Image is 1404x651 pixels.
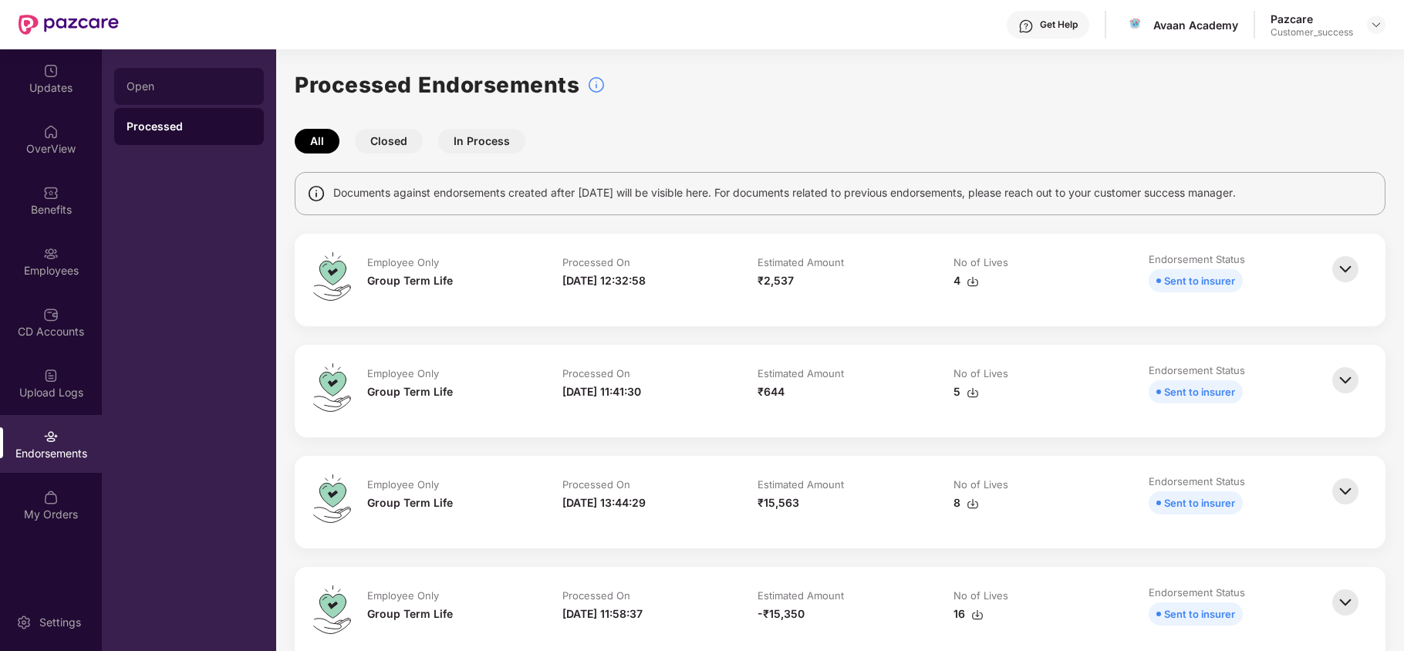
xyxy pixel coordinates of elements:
[367,589,439,602] div: Employee Only
[953,494,979,511] div: 8
[587,76,606,94] img: svg+xml;base64,PHN2ZyBpZD0iSW5mb18tXzMyeDMyIiBkYXRhLW5hbWU9IkluZm8gLSAzMngzMiIgeG1sbnM9Imh0dHA6Ly...
[367,494,453,511] div: Group Term Life
[953,383,979,400] div: 5
[758,589,844,602] div: Estimated Amount
[367,605,453,622] div: Group Term Life
[971,609,984,621] img: svg+xml;base64,PHN2ZyBpZD0iRG93bmxvYWQtMzJ4MzIiIHhtbG5zPSJodHRwOi8vd3d3LnczLm9yZy8yMDAwL3N2ZyIgd2...
[1040,19,1078,31] div: Get Help
[295,68,579,102] h1: Processed Endorsements
[1328,363,1362,397] img: svg+xml;base64,PHN2ZyBpZD0iQmFjay0zMngzMiIgeG1sbnM9Imh0dHA6Ly93d3cudzMub3JnLzIwMDAvc3ZnIiB3aWR0aD...
[562,589,630,602] div: Processed On
[1328,252,1362,286] img: svg+xml;base64,PHN2ZyBpZD0iQmFjay0zMngzMiIgeG1sbnM9Imh0dHA6Ly93d3cudzMub3JnLzIwMDAvc3ZnIiB3aWR0aD...
[758,383,785,400] div: ₹644
[758,494,799,511] div: ₹15,563
[1271,12,1353,26] div: Pazcare
[127,80,251,93] div: Open
[758,366,844,380] div: Estimated Amount
[1124,14,1146,36] img: download%20(2).png
[1164,605,1235,622] div: Sent to insurer
[333,184,1236,201] span: Documents against endorsements created after [DATE] will be visible here. For documents related t...
[1328,474,1362,508] img: svg+xml;base64,PHN2ZyBpZD0iQmFjay0zMngzMiIgeG1sbnM9Imh0dHA6Ly93d3cudzMub3JnLzIwMDAvc3ZnIiB3aWR0aD...
[953,255,1008,269] div: No of Lives
[313,363,351,412] img: svg+xml;base64,PHN2ZyB4bWxucz0iaHR0cDovL3d3dy53My5vcmcvMjAwMC9zdmciIHdpZHRoPSI0OS4zMiIgaGVpZ2h0PS...
[1164,383,1235,400] div: Sent to insurer
[438,129,525,153] button: In Process
[19,15,119,35] img: New Pazcare Logo
[1328,585,1362,619] img: svg+xml;base64,PHN2ZyBpZD0iQmFjay0zMngzMiIgeG1sbnM9Imh0dHA6Ly93d3cudzMub3JnLzIwMDAvc3ZnIiB3aWR0aD...
[758,255,844,269] div: Estimated Amount
[562,494,646,511] div: [DATE] 13:44:29
[127,119,251,134] div: Processed
[313,585,351,634] img: svg+xml;base64,PHN2ZyB4bWxucz0iaHR0cDovL3d3dy53My5vcmcvMjAwMC9zdmciIHdpZHRoPSI0OS4zMiIgaGVpZ2h0PS...
[758,272,794,289] div: ₹2,537
[1370,19,1382,31] img: svg+xml;base64,PHN2ZyBpZD0iRHJvcGRvd24tMzJ4MzIiIHhtbG5zPSJodHRwOi8vd3d3LnczLm9yZy8yMDAwL3N2ZyIgd2...
[367,366,439,380] div: Employee Only
[953,589,1008,602] div: No of Lives
[16,615,32,630] img: svg+xml;base64,PHN2ZyBpZD0iU2V0dGluZy0yMHgyMCIgeG1sbnM9Imh0dHA6Ly93d3cudzMub3JnLzIwMDAvc3ZnIiB3aW...
[1149,474,1245,488] div: Endorsement Status
[43,246,59,261] img: svg+xml;base64,PHN2ZyBpZD0iRW1wbG95ZWVzIiB4bWxucz0iaHR0cDovL3d3dy53My5vcmcvMjAwMC9zdmciIHdpZHRoPS...
[1271,26,1353,39] div: Customer_success
[953,272,979,289] div: 4
[43,429,59,444] img: svg+xml;base64,PHN2ZyBpZD0iRW5kb3JzZW1lbnRzIiB4bWxucz0iaHR0cDovL3d3dy53My5vcmcvMjAwMC9zdmciIHdpZH...
[1164,494,1235,511] div: Sent to insurer
[1149,252,1245,266] div: Endorsement Status
[43,368,59,383] img: svg+xml;base64,PHN2ZyBpZD0iVXBsb2FkX0xvZ3MiIGRhdGEtbmFtZT0iVXBsb2FkIExvZ3MiIHhtbG5zPSJodHRwOi8vd3...
[562,255,630,269] div: Processed On
[562,272,646,289] div: [DATE] 12:32:58
[953,605,984,622] div: 16
[967,498,979,510] img: svg+xml;base64,PHN2ZyBpZD0iRG93bmxvYWQtMzJ4MzIiIHhtbG5zPSJodHRwOi8vd3d3LnczLm9yZy8yMDAwL3N2ZyIgd2...
[562,383,641,400] div: [DATE] 11:41:30
[43,63,59,79] img: svg+xml;base64,PHN2ZyBpZD0iVXBkYXRlZCIgeG1sbnM9Imh0dHA6Ly93d3cudzMub3JnLzIwMDAvc3ZnIiB3aWR0aD0iMj...
[367,272,453,289] div: Group Term Life
[313,252,351,301] img: svg+xml;base64,PHN2ZyB4bWxucz0iaHR0cDovL3d3dy53My5vcmcvMjAwMC9zdmciIHdpZHRoPSI0OS4zMiIgaGVpZ2h0PS...
[43,185,59,201] img: svg+xml;base64,PHN2ZyBpZD0iQmVuZWZpdHMiIHhtbG5zPSJodHRwOi8vd3d3LnczLm9yZy8yMDAwL3N2ZyIgd2lkdGg9Ij...
[562,366,630,380] div: Processed On
[953,366,1008,380] div: No of Lives
[367,477,439,491] div: Employee Only
[758,605,805,622] div: -₹15,350
[1153,18,1238,32] div: Avaan Academy
[43,490,59,505] img: svg+xml;base64,PHN2ZyBpZD0iTXlfT3JkZXJzIiBkYXRhLW5hbWU9Ik15IE9yZGVycyIgeG1sbnM9Imh0dHA6Ly93d3cudz...
[307,184,326,203] img: svg+xml;base64,PHN2ZyBpZD0iSW5mbyIgeG1sbnM9Imh0dHA6Ly93d3cudzMub3JnLzIwMDAvc3ZnIiB3aWR0aD0iMTQiIG...
[43,307,59,322] img: svg+xml;base64,PHN2ZyBpZD0iQ0RfQWNjb3VudHMiIGRhdGEtbmFtZT0iQ0QgQWNjb3VudHMiIHhtbG5zPSJodHRwOi8vd3...
[367,383,453,400] div: Group Term Life
[295,129,339,153] button: All
[35,615,86,630] div: Settings
[1164,272,1235,289] div: Sent to insurer
[313,474,351,523] img: svg+xml;base64,PHN2ZyB4bWxucz0iaHR0cDovL3d3dy53My5vcmcvMjAwMC9zdmciIHdpZHRoPSI0OS4zMiIgaGVpZ2h0PS...
[1018,19,1034,34] img: svg+xml;base64,PHN2ZyBpZD0iSGVscC0zMngzMiIgeG1sbnM9Imh0dHA6Ly93d3cudzMub3JnLzIwMDAvc3ZnIiB3aWR0aD...
[355,129,423,153] button: Closed
[967,386,979,399] img: svg+xml;base64,PHN2ZyBpZD0iRG93bmxvYWQtMzJ4MzIiIHhtbG5zPSJodHRwOi8vd3d3LnczLm9yZy8yMDAwL3N2ZyIgd2...
[562,477,630,491] div: Processed On
[967,275,979,288] img: svg+xml;base64,PHN2ZyBpZD0iRG93bmxvYWQtMzJ4MzIiIHhtbG5zPSJodHRwOi8vd3d3LnczLm9yZy8yMDAwL3N2ZyIgd2...
[562,605,643,622] div: [DATE] 11:58:37
[758,477,844,491] div: Estimated Amount
[1149,585,1245,599] div: Endorsement Status
[43,124,59,140] img: svg+xml;base64,PHN2ZyBpZD0iSG9tZSIgeG1sbnM9Imh0dHA6Ly93d3cudzMub3JnLzIwMDAvc3ZnIiB3aWR0aD0iMjAiIG...
[1149,363,1245,377] div: Endorsement Status
[367,255,439,269] div: Employee Only
[953,477,1008,491] div: No of Lives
